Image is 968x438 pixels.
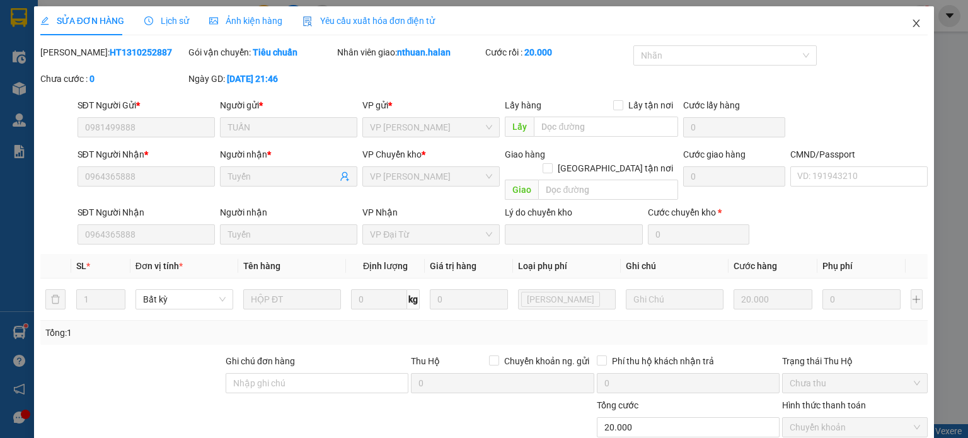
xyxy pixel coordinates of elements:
div: VP Nhận [362,205,500,219]
span: clock-circle [144,16,153,25]
div: Chưa cước : [40,72,186,86]
span: Giao hàng [505,149,545,159]
input: 0 [430,289,508,309]
div: [PERSON_NAME]: [40,45,186,59]
span: Ảnh kiện hàng [209,16,282,26]
button: plus [911,289,923,309]
b: [DATE] 21:46 [227,74,278,84]
span: Lấy tận nơi [623,98,678,112]
input: Ghi chú đơn hàng [226,373,408,393]
th: Ghi chú [621,254,729,279]
input: Dọc đường [538,180,678,200]
span: Bất kỳ [143,290,226,309]
div: SĐT Người Gửi [78,98,215,112]
label: Ghi chú đơn hàng [226,356,295,366]
span: SỬA ĐƠN HÀNG [40,16,124,26]
span: Lấy [505,117,534,137]
span: Chuyển khoản [790,418,920,437]
span: Chưa thu [790,374,920,393]
span: kg [407,289,420,309]
span: edit [40,16,49,25]
span: Tổng cước [597,400,638,410]
div: Tổng: 1 [45,326,374,340]
b: Tiêu chuẩn [253,47,297,57]
span: VP Chuyển kho [362,149,422,159]
input: Cước giao hàng [683,166,785,187]
span: Lịch sử [144,16,189,26]
span: VP Hoàng Gia [370,167,492,186]
th: Loại phụ phí [513,254,621,279]
span: Lưu kho [521,292,600,307]
input: Ghi Chú [626,289,723,309]
b: nthuan.halan [397,47,451,57]
button: Close [899,6,934,42]
div: Ngày GD: [188,72,334,86]
span: Tên hàng [243,261,280,271]
div: Người nhận [220,147,357,161]
div: Trạng thái Thu Hộ [782,354,928,368]
span: VP Đại Từ [370,225,492,244]
div: Nhân viên giao: [337,45,483,59]
span: Cước hàng [734,261,777,271]
span: Thu Hộ [411,356,440,366]
div: Cước chuyển kho [648,205,750,219]
span: Giá trị hàng [430,261,476,271]
span: Lấy hàng [505,100,541,110]
div: Lý do chuyển kho [505,205,642,219]
span: Phụ phí [822,261,853,271]
div: VP gửi [362,98,500,112]
img: icon [302,16,313,26]
input: Cước lấy hàng [683,117,785,137]
div: CMND/Passport [790,147,928,161]
b: HT1310252887 [110,47,172,57]
span: user-add [340,171,350,182]
button: delete [45,289,66,309]
span: Đơn vị tính [135,261,183,271]
span: Định lượng [363,261,408,271]
span: [GEOGRAPHIC_DATA] tận nơi [553,161,678,175]
span: SL [76,261,86,271]
div: SĐT Người Nhận [78,147,215,161]
span: VP Hoàng Văn Thụ [370,118,492,137]
span: close [911,18,921,28]
div: Người nhận [220,205,357,219]
div: Cước rồi : [485,45,631,59]
span: Phí thu hộ khách nhận trả [607,354,719,368]
label: Cước giao hàng [683,149,746,159]
label: Cước lấy hàng [683,100,740,110]
b: 20.000 [524,47,552,57]
span: Giao [505,180,538,200]
div: Người gửi [220,98,357,112]
span: picture [209,16,218,25]
span: Chuyển khoản ng. gửi [499,354,594,368]
div: Gói vận chuyển: [188,45,334,59]
span: Yêu cầu xuất hóa đơn điện tử [302,16,435,26]
b: 0 [89,74,95,84]
input: 0 [734,289,812,309]
input: VD: Bàn, Ghế [243,289,341,309]
div: SĐT Người Nhận [78,205,215,219]
span: [PERSON_NAME] [527,292,594,306]
label: Hình thức thanh toán [782,400,866,410]
input: Dọc đường [534,117,678,137]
